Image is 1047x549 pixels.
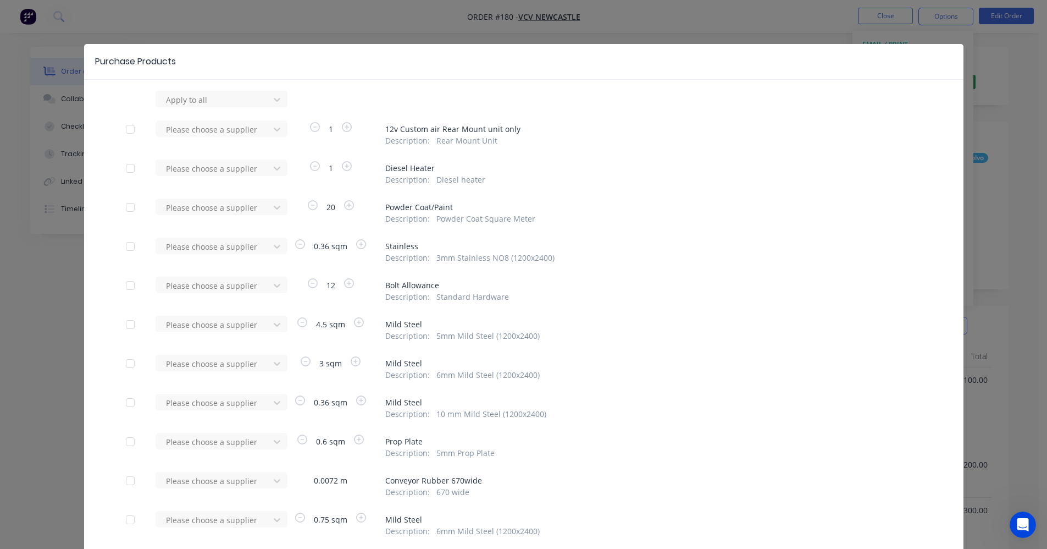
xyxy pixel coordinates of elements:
[385,252,430,263] span: Description :
[385,123,922,135] span: 12v Custom air Rear Mount unit only
[436,525,540,537] span: 6mm Mild Steel (1200x2400)
[95,55,176,68] div: Purchase Products
[385,319,922,330] span: Mild Steel
[436,369,540,381] span: 6mm Mild Steel (1200x2400)
[320,279,342,291] span: 12
[436,447,495,459] span: 5mm Prop Plate
[436,330,540,342] span: 5mm Mild Steel (1200x2400)
[436,213,535,224] span: Powder Coat Square Meter
[385,135,430,146] span: Description :
[385,201,922,213] span: Powder Coat/Paint
[385,514,922,525] span: Mild Steel
[309,436,352,447] span: 0.6 sqm
[307,397,354,408] span: 0.36 sqm
[385,358,922,369] span: Mild Steel
[436,486,469,498] span: 670 wide
[385,369,430,381] span: Description :
[436,174,485,185] span: Diesel heater
[385,408,430,420] span: Description :
[307,240,354,252] span: 0.36 sqm
[309,319,352,330] span: 4.5 sqm
[313,358,348,369] span: 3 sqm
[385,330,430,342] span: Description :
[1010,512,1036,538] iframe: Intercom live chat
[307,514,354,525] span: 0.75 sqm
[385,525,430,537] span: Description :
[385,397,922,408] span: Mild Steel
[307,475,354,486] span: 0.0072 m
[385,213,430,224] span: Description :
[385,436,922,447] span: Prop Plate
[385,447,430,459] span: Description :
[322,123,340,135] span: 1
[436,291,509,303] span: Standard Hardware
[385,240,922,252] span: Stainless
[385,475,922,486] span: Conveyor Rubber 670wide
[436,408,546,420] span: 10 mm Mild Steel (1200x2400)
[385,291,430,303] span: Description :
[436,252,555,263] span: 3mm Stainless NO8 (1200x2400)
[322,162,340,174] span: 1
[385,486,430,498] span: Description :
[436,135,497,146] span: Rear Mount Unit
[385,162,922,174] span: Diesel Heater
[385,174,430,185] span: Description :
[385,279,922,291] span: Bolt Allowance
[320,201,342,213] span: 20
